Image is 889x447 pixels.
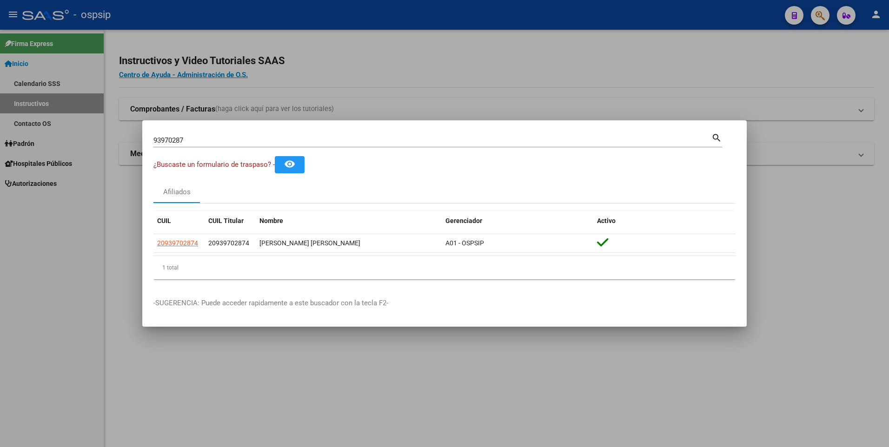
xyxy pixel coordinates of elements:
[711,131,722,143] mat-icon: search
[157,239,198,247] span: 20939702874
[259,217,283,224] span: Nombre
[153,160,275,169] span: ¿Buscaste un formulario de traspaso? -
[153,256,736,279] div: 1 total
[442,211,593,231] datatable-header-cell: Gerenciador
[208,239,249,247] span: 20939702874
[259,238,438,249] div: [PERSON_NAME] [PERSON_NAME]
[597,217,616,224] span: Activo
[256,211,442,231] datatable-header-cell: Nombre
[445,239,484,247] span: A01 - OSPSIP
[284,158,295,170] mat-icon: remove_red_eye
[857,415,880,438] iframe: Intercom live chat
[163,187,191,197] div: Afiliados
[153,211,205,231] datatable-header-cell: CUIL
[153,298,736,309] p: -SUGERENCIA: Puede acceder rapidamente a este buscador con la tecla F2-
[445,217,482,224] span: Gerenciador
[205,211,256,231] datatable-header-cell: CUIL Titular
[593,211,736,231] datatable-header-cell: Activo
[208,217,244,224] span: CUIL Titular
[157,217,171,224] span: CUIL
